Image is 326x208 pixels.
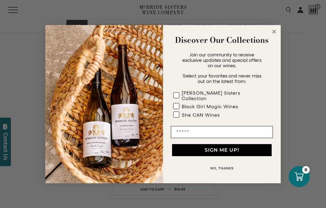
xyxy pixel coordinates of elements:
div: [PERSON_NAME] Sisters Collection [182,90,261,101]
button: Close dialog [270,28,278,35]
span: Join our community to receive exclusive updates and special offers on our wines. [182,52,261,68]
strong: Discover Our Collections [175,34,269,46]
span: Select your favorites and never miss out on the latest from: [183,73,261,84]
div: She CAN Wines [182,112,220,118]
img: 42653730-7e35-4af7-a99d-12bf478283cf.jpeg [45,25,163,183]
div: Black Girl Magic Wines [182,104,238,109]
input: Email [171,126,273,138]
button: SIGN ME UP! [172,144,272,156]
div: 0 [302,166,310,174]
button: NO, THANKS [171,162,273,174]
